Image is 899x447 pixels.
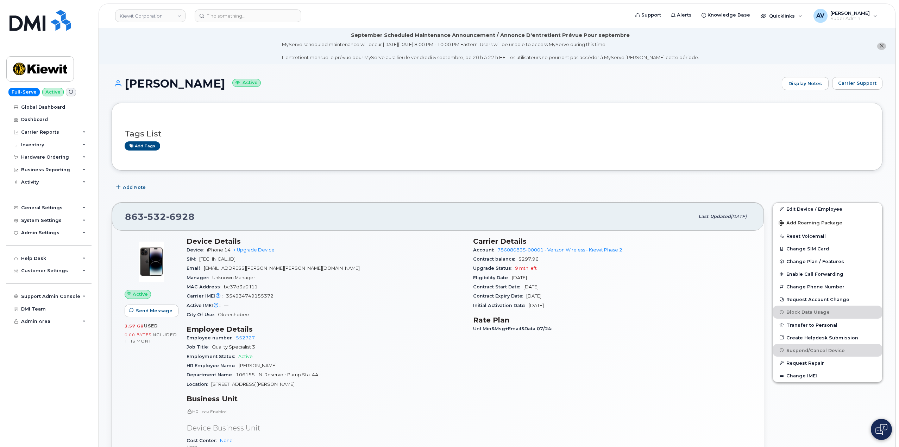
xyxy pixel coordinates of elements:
[112,181,152,194] button: Add Note
[144,211,166,222] span: 532
[125,324,144,328] span: 3.57 GB
[187,438,220,443] span: Cost Center
[526,293,541,299] span: [DATE]
[187,312,218,317] span: City Of Use
[166,211,195,222] span: 6928
[473,284,523,289] span: Contract Start Date
[125,211,195,222] span: 863
[786,272,843,277] span: Enable Call Forwarding
[187,372,236,377] span: Department Name
[187,344,212,350] span: Job Title
[473,275,512,280] span: Eligibility Date
[187,284,224,289] span: MAC Address
[773,369,882,382] button: Change IMEI
[473,316,751,324] h3: Rate Plan
[773,268,882,280] button: Enable Call Forwarding
[123,184,146,191] span: Add Note
[773,331,882,344] a: Create Helpdesk Submission
[773,306,882,318] button: Block Data Usage
[731,214,747,219] span: [DATE]
[187,275,212,280] span: Manager
[236,372,318,377] span: 106155 - N. Reservoir Pump Sta. 4A
[220,438,233,443] a: None
[125,305,178,317] button: Send Message
[351,32,630,39] div: September Scheduled Maintenance Announcement / Annonce D'entretient Prévue Pour septembre
[786,259,844,264] span: Change Plan / Features
[782,77,829,90] a: Display Notes
[473,303,529,308] span: Initial Activation Date
[187,354,238,359] span: Employment Status
[204,266,360,271] span: [EMAIL_ADDRESS][PERSON_NAME][PERSON_NAME][DOMAIN_NAME]
[224,303,228,308] span: —
[473,237,751,245] h3: Carrier Details
[282,41,699,61] div: MyServe scheduled maintenance will occur [DATE][DATE] 8:00 PM - 10:00 PM Eastern. Users will be u...
[773,242,882,255] button: Change SIM Card
[212,275,255,280] span: Unknown Manager
[187,266,204,271] span: Email
[218,312,249,317] span: Okeechobee
[187,363,239,368] span: HR Employee Name
[239,363,277,368] span: [PERSON_NAME]
[125,332,151,337] span: 0.00 Bytes
[226,293,274,299] span: 354934749155372
[473,293,526,299] span: Contract Expiry Date
[212,344,255,350] span: Quality Specialist 3
[187,409,465,415] p: HR Lock Enabled
[773,357,882,369] button: Request Repair
[473,256,518,262] span: Contract balance
[187,325,465,333] h3: Employee Details
[187,382,211,387] span: Location
[698,214,731,219] span: Last updated
[773,230,882,242] button: Reset Voicemail
[187,303,224,308] span: Active IMEI
[207,247,231,253] span: iPhone 14
[187,335,236,340] span: Employee number
[125,332,177,344] span: included this month
[187,293,226,299] span: Carrier IMEI
[112,77,778,90] h1: [PERSON_NAME]
[211,382,295,387] span: [STREET_ADDRESS][PERSON_NAME]
[773,280,882,293] button: Change Phone Number
[529,303,544,308] span: [DATE]
[133,291,148,298] span: Active
[779,220,842,227] span: Add Roaming Package
[233,247,275,253] a: + Upgrade Device
[473,326,555,331] span: Unl Min&Msg+Email&Data 07/24
[518,256,539,262] span: $297.96
[187,237,465,245] h3: Device Details
[773,215,882,230] button: Add Roaming Package
[236,335,255,340] a: 552727
[199,256,235,262] span: [TECHNICAL_ID]
[224,284,258,289] span: bc37d3a0ff11
[512,275,527,280] span: [DATE]
[187,423,465,433] p: Device Business Unit
[473,247,497,253] span: Account
[187,247,207,253] span: Device
[875,424,887,435] img: Open chat
[187,395,465,403] h3: Business Unit
[523,284,539,289] span: [DATE]
[497,247,622,253] a: 786080835-00001 - Verizon Wireless - Kiewit Phase 2
[473,266,515,271] span: Upgrade Status
[773,293,882,306] button: Request Account Change
[187,256,199,262] span: SIM
[786,347,845,353] span: Suspend/Cancel Device
[773,203,882,215] a: Edit Device / Employee
[773,319,882,331] button: Transfer to Personal
[838,80,876,87] span: Carrier Support
[125,129,869,138] h3: Tags List
[773,344,882,357] button: Suspend/Cancel Device
[232,79,261,87] small: Active
[144,323,158,328] span: used
[125,141,160,150] a: Add tags
[832,77,882,90] button: Carrier Support
[515,266,537,271] span: 9 mth left
[877,43,886,50] button: close notification
[238,354,253,359] span: Active
[136,307,172,314] span: Send Message
[130,241,172,283] img: image20231002-3703462-njx0qo.jpeg
[773,255,882,268] button: Change Plan / Features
